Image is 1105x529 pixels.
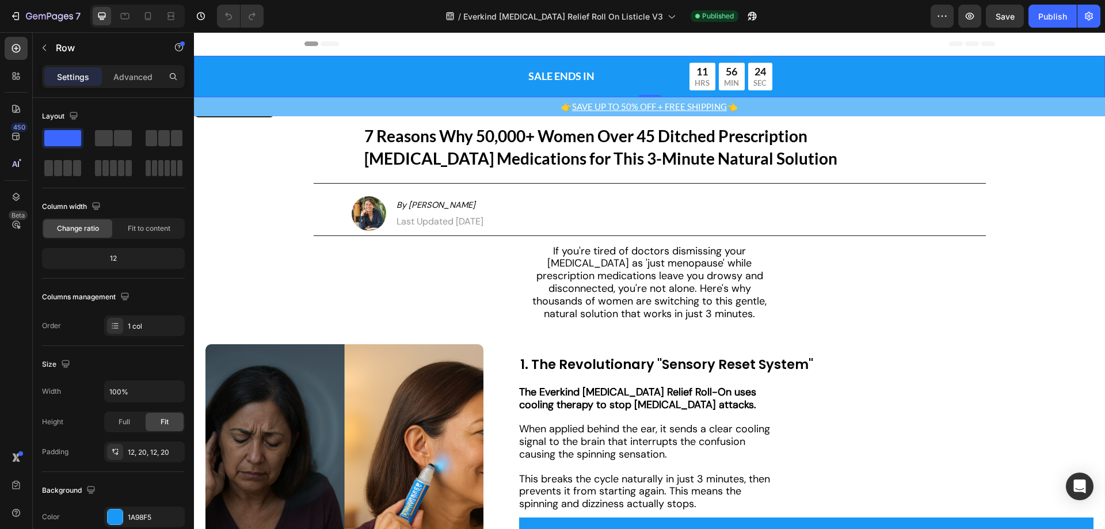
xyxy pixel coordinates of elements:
p: MIN [530,46,545,56]
span: Fit to content [128,223,170,234]
span: Full [119,417,130,427]
iframe: Design area [194,32,1105,529]
div: 56 [530,33,545,46]
span: Everkind [MEDICAL_DATA] Relief Roll On Listicle V3 [463,10,663,22]
div: Column width [42,199,103,215]
div: Columns management [42,290,132,305]
strong: 7 Reasons Why 50,000+ Women Over 45 Ditched Prescription [MEDICAL_DATA] Medications for This 3-Mi... [170,94,643,136]
span: Change ratio [57,223,99,234]
span: 👉 [367,69,378,79]
div: 24 [559,33,573,46]
div: 450 [11,123,28,132]
span: Save [996,12,1015,21]
span: / [458,10,461,22]
div: 11 [501,33,516,46]
div: Padding [42,447,68,457]
div: Color [42,512,60,522]
p: Settings [57,71,89,83]
i: By [PERSON_NAME] [203,167,281,178]
div: Size [42,357,73,372]
p: Row [56,41,154,55]
div: Open Intercom Messenger [1066,473,1093,500]
div: 1 col [128,321,182,332]
a: SAVE UP TO 50% OFF + FREE SHIPPING👈 [378,68,544,79]
div: Background [42,483,98,498]
strong: The Everkind [MEDICAL_DATA] Relief Roll-On uses cooling therapy to stop [MEDICAL_DATA] attacks. [325,353,562,379]
p: Advanced [113,71,153,83]
div: 1A98F5 [128,512,182,523]
span: If you're tired of doctors dismissing your [MEDICAL_DATA] as 'just menopause' while prescription ... [338,212,573,288]
button: Publish [1028,5,1077,28]
strong: 1. The Revolutionary "Sensory Reset System" [326,323,619,341]
span: Published [702,11,734,21]
button: Save [986,5,1024,28]
div: Width [42,386,61,397]
p: HRS [501,46,516,56]
div: 12, 20, 12, 20 [128,447,182,458]
div: Layout [42,109,81,124]
img: gempages_557103489201734849-8e735f51-39c9-49cf-8e40-2cc09ab64e02.jpg [158,164,192,199]
div: Publish [1038,10,1067,22]
span: When applied behind the ear, it sends a clear cooling signal to the brain that interrupts the con... [325,390,576,429]
button: 7 [5,5,86,28]
span: 👈 [378,69,544,79]
input: Auto [105,381,184,402]
div: Undo/Redo [217,5,264,28]
p: SEC [559,46,573,56]
span: This breaks the cycle naturally in just 3 minutes, then prevents it from starting again. This mea... [325,440,576,479]
div: Order [42,321,61,331]
u: SAVE UP TO 50% OFF + FREE SHIPPING [378,69,533,79]
div: 12 [44,250,182,267]
p: Last Updated [DATE] [203,184,289,196]
div: Beta [9,211,28,220]
p: 7 [75,9,81,23]
span: Fit [161,417,169,427]
div: Height [42,417,63,427]
span: SALE ENDS IN [334,37,401,50]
